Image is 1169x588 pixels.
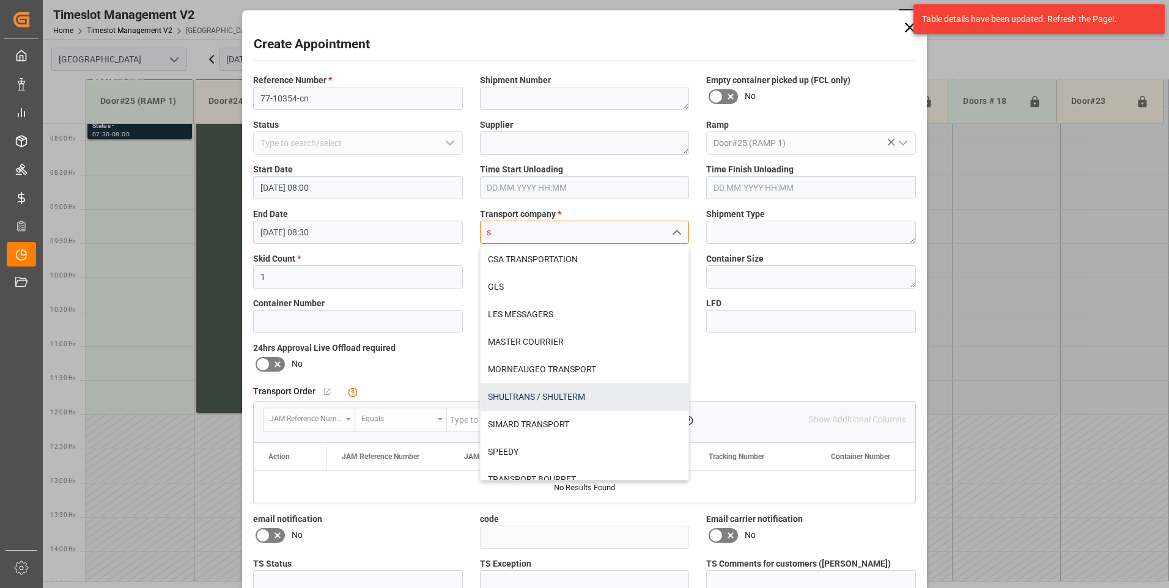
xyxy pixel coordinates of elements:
[480,513,499,526] span: code
[270,410,342,424] div: JAM Reference Number
[706,163,794,176] span: Time Finish Unloading
[666,223,685,242] button: close menu
[480,176,690,199] input: DD.MM.YYYY HH:MM
[706,119,729,131] span: Ramp
[253,513,322,526] span: email notification
[481,273,689,301] div: GLS
[342,452,419,461] span: JAM Reference Number
[706,208,765,221] span: Shipment Type
[706,252,764,265] span: Container Size
[253,252,301,265] span: Skid Count
[292,358,303,370] span: No
[253,342,396,355] span: 24hrs Approval Live Offload required
[253,176,463,199] input: DD.MM.YYYY HH:MM
[706,557,891,570] span: TS Comments for customers ([PERSON_NAME])
[253,208,288,221] span: End Date
[706,176,916,199] input: DD.MM.YYYY HH:MM
[745,529,756,542] span: No
[355,408,447,432] button: open menu
[292,529,303,542] span: No
[253,557,292,570] span: TS Status
[706,74,850,87] span: Empty container picked up (FCL only)
[254,35,370,54] h2: Create Appointment
[831,452,890,461] span: Container Number
[253,221,463,244] input: DD.MM.YYYY HH:MM
[481,438,689,466] div: SPEEDY
[480,208,561,221] span: Transport company
[709,452,764,461] span: Tracking Number
[253,163,293,176] span: Start Date
[464,452,540,461] span: JAM Shipment Number
[922,13,1147,26] div: Table details have been updated. Refresh the Page!.
[480,163,563,176] span: Time Start Unloading
[264,408,355,432] button: open menu
[480,557,531,570] span: TS Exception
[253,74,332,87] span: Reference Number
[268,452,290,461] div: Action
[361,410,433,424] div: Equals
[253,385,315,398] span: Transport Order
[440,134,458,153] button: open menu
[447,408,672,432] input: Type to search
[706,131,916,155] input: Type to search/select
[893,134,911,153] button: open menu
[253,131,463,155] input: Type to search/select
[481,411,689,438] div: SIMARD TRANSPORT
[481,301,689,328] div: LES MESSAGERS
[253,297,325,310] span: Container Number
[481,466,689,493] div: TRANSPORT BOURRET
[706,513,803,526] span: Email carrier notification
[481,246,689,273] div: CSA TRANSPORTATION
[481,383,689,411] div: SHULTRANS / SHULTERM
[480,119,513,131] span: Supplier
[480,74,551,87] span: Shipment Number
[481,356,689,383] div: MORNEAUGEO TRANSPORT
[745,90,756,103] span: No
[706,297,721,310] span: LFD
[481,328,689,356] div: MASTER COURRIER
[253,119,279,131] span: Status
